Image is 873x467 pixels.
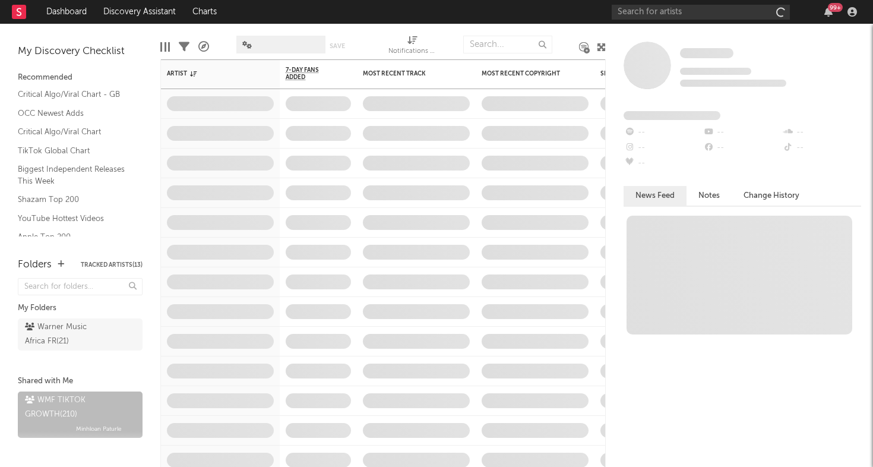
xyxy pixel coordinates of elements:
a: Warner Music Africa FR(21) [18,318,143,351]
input: Search... [463,36,552,53]
div: -- [703,125,782,140]
span: Tracking Since: [DATE] [680,68,751,75]
div: Filters [179,30,189,64]
input: Search for artists [612,5,790,20]
div: Artist [167,70,256,77]
a: Shazam Top 200 [18,193,131,206]
a: Some Artist [680,48,733,59]
a: Critical Algo/Viral Chart - GB [18,88,131,101]
div: Most Recent Copyright [482,70,571,77]
div: -- [624,125,703,140]
div: -- [782,125,861,140]
a: Biggest Independent Releases This Week [18,163,131,187]
button: Change History [732,186,811,206]
a: WMF TIKTOK GROWTH(210)Minhloan Paturle [18,392,143,438]
button: Notes [687,186,732,206]
div: -- [703,140,782,156]
input: Search for folders... [18,278,143,295]
button: News Feed [624,186,687,206]
div: WMF TIKTOK GROWTH ( 210 ) [25,393,132,422]
div: A&R Pipeline [198,30,209,64]
span: Some Artist [680,48,733,58]
button: Save [330,43,345,49]
div: My Discovery Checklist [18,45,143,59]
div: 99 + [828,3,843,12]
a: YouTube Hottest Videos [18,212,131,225]
span: Fans Added by Platform [624,111,720,120]
a: Critical Algo/Viral Chart [18,125,131,138]
span: 7-Day Fans Added [286,67,333,81]
div: Recommended [18,71,143,85]
div: -- [624,140,703,156]
div: Edit Columns [160,30,170,64]
div: Folders [18,258,52,272]
div: Notifications (Artist) [388,45,436,59]
button: 99+ [824,7,833,17]
div: -- [782,140,861,156]
div: Most Recent Track [363,70,452,77]
div: Shared with Me [18,374,143,389]
a: Apple Top 200 [18,231,131,244]
a: TikTok Global Chart [18,144,131,157]
button: Tracked Artists(13) [81,262,143,268]
div: Warner Music Africa FR ( 21 ) [25,320,109,349]
span: 0 fans last week [680,80,786,87]
div: Notifications (Artist) [388,30,436,64]
a: OCC Newest Adds [18,107,131,120]
div: My Folders [18,301,143,315]
div: -- [624,156,703,171]
span: Minhloan Paturle [76,422,122,436]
